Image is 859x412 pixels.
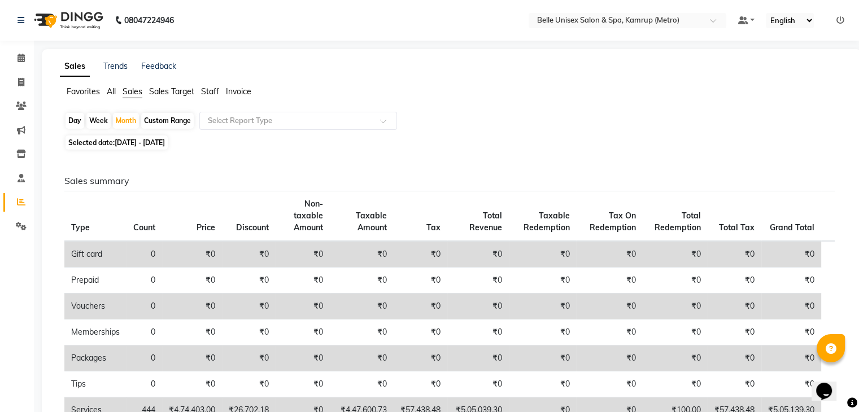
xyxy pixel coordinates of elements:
[226,86,251,97] span: Invoice
[64,345,127,371] td: Packages
[770,222,814,233] span: Grand Total
[113,113,139,129] div: Month
[60,56,90,77] a: Sales
[576,319,643,345] td: ₹0
[222,241,276,268] td: ₹0
[64,319,127,345] td: Memberships
[394,319,447,345] td: ₹0
[761,241,821,268] td: ₹0
[141,61,176,71] a: Feedback
[64,176,835,186] h6: Sales summary
[509,345,576,371] td: ₹0
[576,345,643,371] td: ₹0
[123,86,142,97] span: Sales
[107,86,116,97] span: All
[708,371,761,397] td: ₹0
[330,268,394,293] td: ₹0
[276,345,330,371] td: ₹0
[576,293,643,319] td: ₹0
[276,241,330,268] td: ₹0
[719,222,755,233] span: Total Tax
[643,293,708,319] td: ₹0
[509,293,576,319] td: ₹0
[447,371,509,397] td: ₹0
[761,319,821,345] td: ₹0
[509,371,576,397] td: ₹0
[330,319,394,345] td: ₹0
[222,268,276,293] td: ₹0
[141,113,194,129] div: Custom Range
[590,211,636,233] span: Tax On Redemption
[447,293,509,319] td: ₹0
[86,113,111,129] div: Week
[394,268,447,293] td: ₹0
[197,222,215,233] span: Price
[394,293,447,319] td: ₹0
[576,371,643,397] td: ₹0
[509,319,576,345] td: ₹0
[509,241,576,268] td: ₹0
[447,268,509,293] td: ₹0
[66,113,84,129] div: Day
[761,293,821,319] td: ₹0
[162,319,222,345] td: ₹0
[127,345,162,371] td: 0
[64,241,127,268] td: Gift card
[643,241,708,268] td: ₹0
[29,5,106,36] img: logo
[576,241,643,268] td: ₹0
[330,371,394,397] td: ₹0
[127,241,162,268] td: 0
[447,241,509,268] td: ₹0
[115,138,165,147] span: [DATE] - [DATE]
[643,268,708,293] td: ₹0
[356,211,387,233] span: Taxable Amount
[222,293,276,319] td: ₹0
[294,199,323,233] span: Non-taxable Amount
[708,293,761,319] td: ₹0
[127,293,162,319] td: 0
[708,319,761,345] td: ₹0
[394,241,447,268] td: ₹0
[708,241,761,268] td: ₹0
[330,241,394,268] td: ₹0
[708,345,761,371] td: ₹0
[276,371,330,397] td: ₹0
[67,86,100,97] span: Favorites
[127,371,162,397] td: 0
[236,222,269,233] span: Discount
[276,319,330,345] td: ₹0
[761,345,821,371] td: ₹0
[222,371,276,397] td: ₹0
[812,367,848,401] iframe: chat widget
[761,268,821,293] td: ₹0
[64,268,127,293] td: Prepaid
[64,371,127,397] td: Tips
[576,268,643,293] td: ₹0
[708,268,761,293] td: ₹0
[276,268,330,293] td: ₹0
[394,371,447,397] td: ₹0
[127,268,162,293] td: 0
[162,268,222,293] td: ₹0
[469,211,502,233] span: Total Revenue
[276,293,330,319] td: ₹0
[447,345,509,371] td: ₹0
[330,345,394,371] td: ₹0
[64,293,127,319] td: Vouchers
[643,371,708,397] td: ₹0
[162,345,222,371] td: ₹0
[509,268,576,293] td: ₹0
[133,222,155,233] span: Count
[222,319,276,345] td: ₹0
[523,211,569,233] span: Taxable Redemption
[127,319,162,345] td: 0
[149,86,194,97] span: Sales Target
[643,345,708,371] td: ₹0
[162,241,222,268] td: ₹0
[447,319,509,345] td: ₹0
[222,345,276,371] td: ₹0
[426,222,441,233] span: Tax
[162,371,222,397] td: ₹0
[330,293,394,319] td: ₹0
